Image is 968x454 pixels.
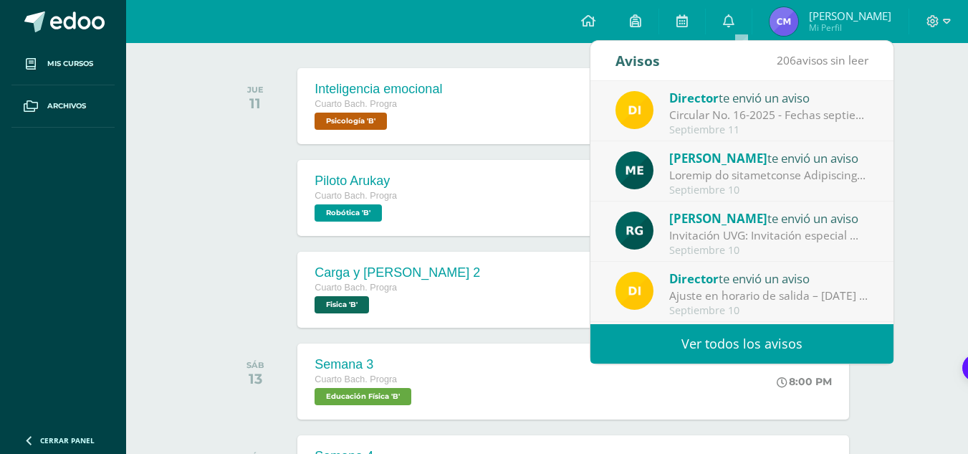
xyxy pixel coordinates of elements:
div: te envió un aviso [669,148,868,167]
img: f0b35651ae50ff9c693c4cbd3f40c4bb.png [615,272,653,310]
div: Carga y [PERSON_NAME] 2 [315,265,480,280]
img: 24ef3269677dd7dd963c57b86ff4a022.png [615,212,653,250]
img: e5319dee200a4f57f0a5ff00aaca67bb.png [615,151,653,189]
span: Director [669,90,719,106]
span: Robótica 'B' [315,204,382,222]
div: Avisos [615,41,660,80]
span: Cuarto Bach. Progra [315,191,397,201]
div: JUE [247,85,264,95]
span: Cuarto Bach. Progra [315,99,397,109]
span: Cuarto Bach. Progra [315,374,397,384]
div: te envió un aviso [669,88,868,107]
div: 13 [246,370,264,387]
span: Cuarto Bach. Progra [315,283,397,293]
div: Proceso de mejoramiento Psicología: Buenas tardes respetables padres de familia y estudiantes. Po... [669,167,868,184]
a: Archivos [11,85,115,128]
div: SÁB [246,360,264,370]
div: Inteligencia emocional [315,82,442,97]
a: Ver todos los avisos [590,324,893,364]
div: Semana 3 [315,357,415,372]
a: Mis cursos [11,43,115,85]
div: Ajuste en horario de salida – 12 de septiembre : Estimados Padres de Familia, Debido a las activi... [669,288,868,304]
span: Director [669,270,719,287]
img: 510ce0d34ab8d5e091d364e845aaf7b5.png [770,7,798,36]
div: Invitación UVG: Invitación especial ✨ El programa Mujeres en Ingeniería – Virtual de la Universid... [669,227,868,244]
span: Psicología 'B' [315,113,387,130]
span: [PERSON_NAME] [809,9,891,23]
span: [PERSON_NAME] [669,150,767,166]
span: avisos sin leer [777,52,868,68]
img: f0b35651ae50ff9c693c4cbd3f40c4bb.png [615,91,653,129]
div: Piloto Arukay [315,174,397,189]
span: Mi Perfil [809,22,891,34]
span: Fisica 'B' [315,296,369,313]
span: 206 [777,52,796,68]
div: 11 [247,95,264,112]
div: Septiembre 10 [669,245,868,257]
span: Cerrar panel [40,435,95,445]
div: te envió un aviso [669,209,868,227]
div: Septiembre 10 [669,184,868,197]
div: 8:00 PM [777,375,832,388]
div: te envió un aviso [669,269,868,288]
div: Circular No. 16-2025 - Fechas septiembre: Estimados padres de familia y/o encargados Compartimos ... [669,107,868,123]
span: [PERSON_NAME] [669,210,767,227]
span: Archivos [47,100,86,112]
div: Septiembre 10 [669,305,868,317]
span: Educación Física 'B' [315,388,411,405]
span: Mis cursos [47,58,93,70]
div: Septiembre 11 [669,124,868,136]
